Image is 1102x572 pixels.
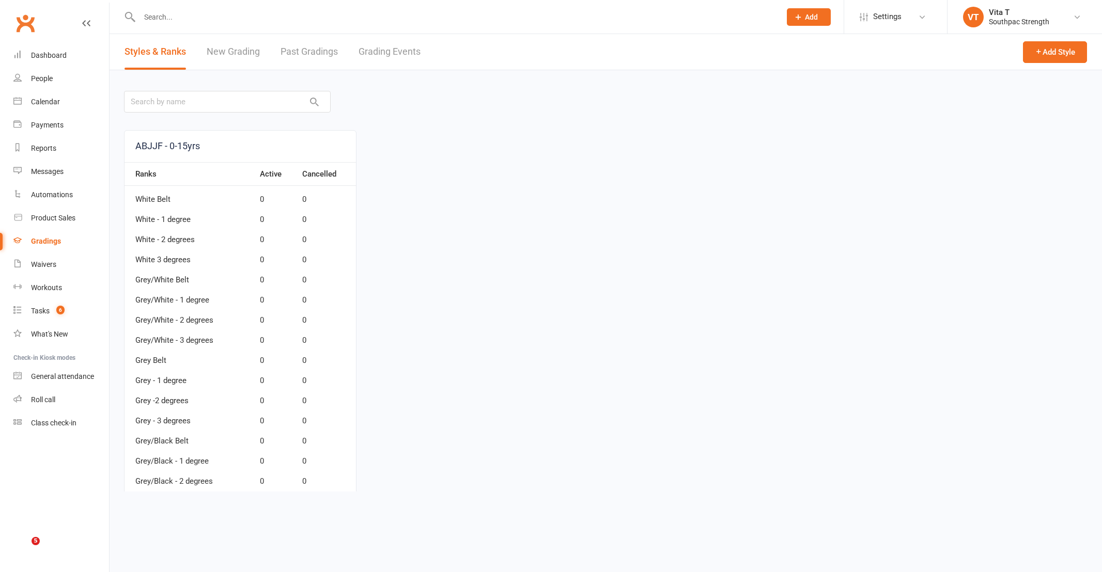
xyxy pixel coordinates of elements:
[297,407,356,427] td: 0
[13,183,109,206] a: Automations
[125,162,255,186] th: Ranks
[297,186,356,206] td: 0
[31,167,64,176] div: Messages
[125,206,255,226] td: White - 1 degree
[125,34,186,70] a: Styles & Ranks
[255,367,297,387] td: 0
[31,307,50,315] div: Tasks
[13,411,109,435] a: Class kiosk mode
[297,448,356,468] td: 0
[13,299,109,323] a: Tasks 6
[31,98,60,106] div: Calendar
[125,448,255,468] td: Grey/Black - 1 degree
[255,347,297,367] td: 0
[13,44,109,67] a: Dashboard
[13,206,109,230] a: Product Sales
[281,34,338,70] a: Past Gradings
[125,307,255,327] td: Grey/White - 2 degrees
[136,10,773,24] input: Search...
[31,144,56,152] div: Reports
[31,74,53,83] div: People
[31,260,56,268] div: Waivers
[1023,41,1087,63] button: Add Style
[56,306,65,314] span: 6
[297,226,356,246] td: 0
[31,419,76,427] div: Class check-in
[125,186,255,206] td: White Belt
[125,407,255,427] td: Grey - 3 degrees
[297,387,356,407] td: 0
[255,226,297,246] td: 0
[255,387,297,407] td: 0
[963,7,984,27] div: VT
[13,323,109,346] a: What's New
[13,253,109,276] a: Waivers
[31,372,94,380] div: General attendance
[255,407,297,427] td: 0
[31,214,75,222] div: Product Sales
[13,276,109,299] a: Workouts
[989,17,1049,26] div: Southpac Strength
[13,114,109,137] a: Payments
[297,488,356,508] td: 0
[31,121,64,129] div: Payments
[297,246,356,266] td: 0
[125,266,255,287] td: Grey/White Belt
[297,468,356,488] td: 0
[297,206,356,226] td: 0
[125,367,255,387] td: Grey - 1 degree
[125,468,255,488] td: Grey/Black - 2 degrees
[297,307,356,327] td: 0
[255,186,297,206] td: 0
[125,387,255,407] td: Grey -2 degrees
[32,537,40,545] span: 5
[13,137,109,160] a: Reports
[297,327,356,347] td: 0
[13,90,109,114] a: Calendar
[13,230,109,253] a: Gradings
[297,162,356,186] th: Cancelled
[125,226,255,246] td: White - 2 degrees
[125,131,356,162] a: ABJJF - 0-15yrs
[31,51,67,59] div: Dashboard
[125,427,255,448] td: Grey/Black Belt
[31,237,61,245] div: Gradings
[787,8,831,26] button: Add
[31,330,68,338] div: What's New
[13,365,109,388] a: General attendance kiosk mode
[13,160,109,183] a: Messages
[255,448,297,468] td: 0
[12,10,38,36] a: Clubworx
[125,488,255,508] td: Grey/Black - 3 degrees
[255,427,297,448] td: 0
[255,488,297,508] td: 0
[255,287,297,307] td: 0
[31,190,73,199] div: Automations
[873,5,902,28] span: Settings
[297,427,356,448] td: 0
[255,327,297,347] td: 0
[297,347,356,367] td: 0
[125,327,255,347] td: Grey/White - 3 degrees
[125,246,255,266] td: White 3 degrees
[207,34,260,70] a: New Grading
[10,537,35,562] iframe: Intercom live chat
[255,266,297,287] td: 0
[255,206,297,226] td: 0
[359,34,421,70] a: Grading Events
[255,162,297,186] th: Active
[805,13,818,21] span: Add
[297,367,356,387] td: 0
[989,8,1049,17] div: Vita T
[31,283,62,292] div: Workouts
[255,307,297,327] td: 0
[13,388,109,411] a: Roll call
[255,468,297,488] td: 0
[297,266,356,287] td: 0
[297,287,356,307] td: 0
[125,347,255,367] td: Grey Belt
[31,395,55,404] div: Roll call
[13,67,109,90] a: People
[124,91,331,113] input: Search by name
[255,246,297,266] td: 0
